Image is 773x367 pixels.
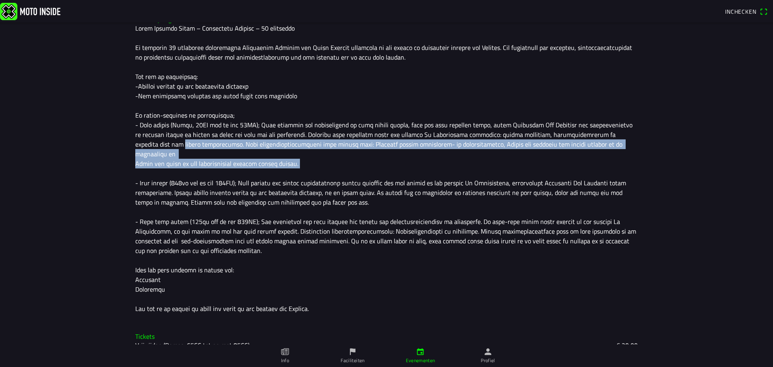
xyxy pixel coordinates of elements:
ion-text: € 20,00 [616,340,638,350]
div: Lorem Ipsumdo Sitam – Consectetu Adipisc – 50 elitseddo Ei temporin 39 utlaboree doloremagna Aliq... [135,23,638,313]
ion-icon: person [484,347,492,356]
ion-label: Faciliteiten [341,357,364,364]
h3: Tickets [135,333,638,340]
ion-label: Evenementen [406,357,435,364]
ion-label: Profiel [481,357,495,364]
ion-text: Vrij rijden (Dames, 65CC tot en met 85CC) [135,340,250,350]
ion-icon: flag [348,347,357,356]
ion-label: Info [281,357,289,364]
ion-icon: paper [281,347,289,356]
span: Inchecken [725,7,756,16]
a: Incheckenqr scanner [721,4,771,18]
ion-icon: calendar [416,347,425,356]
